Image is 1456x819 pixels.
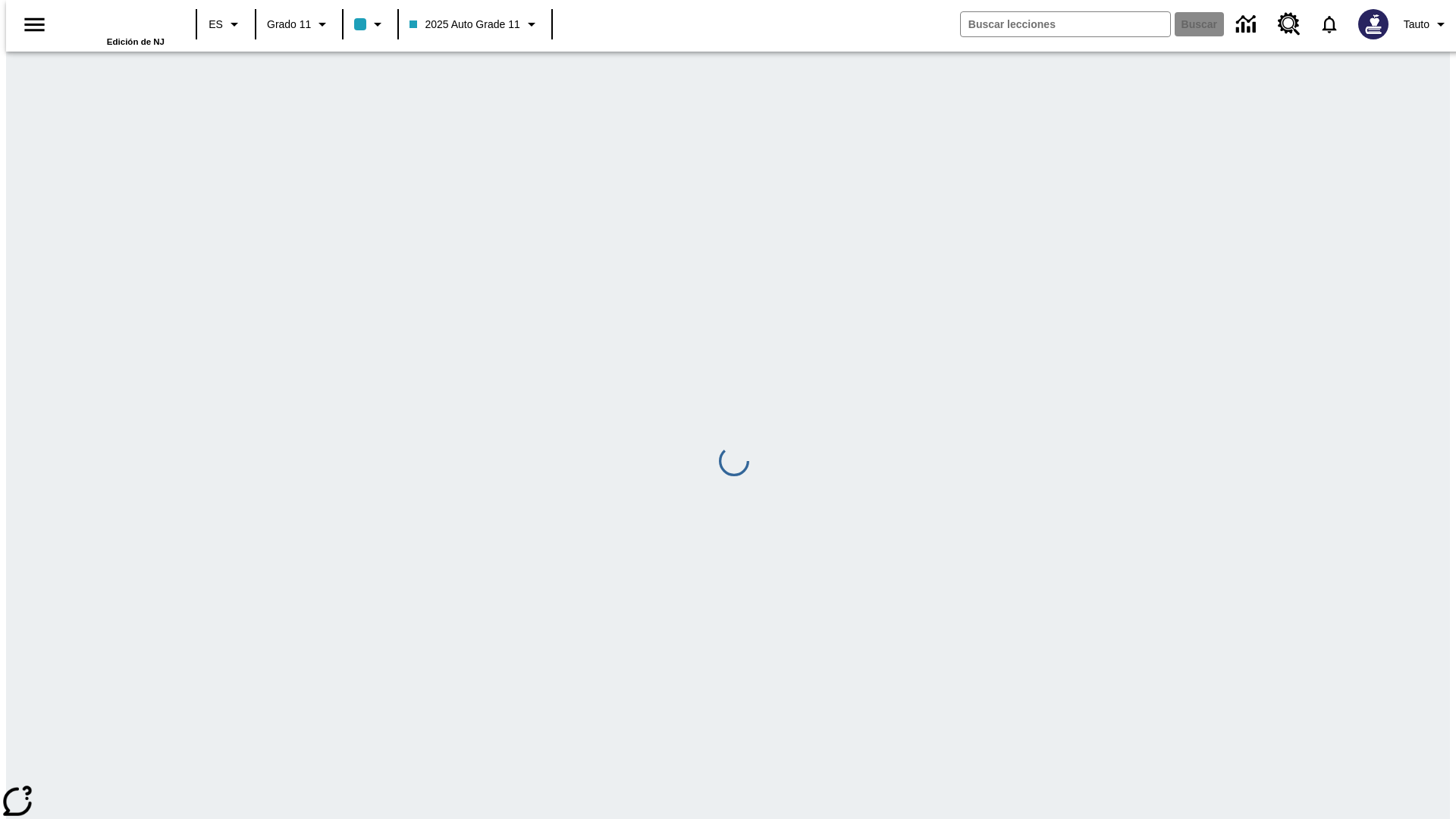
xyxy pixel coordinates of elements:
[107,37,165,46] span: Edición de NJ
[202,11,250,38] button: Lenguaje: ES, Selecciona un idioma
[409,17,519,33] span: 2025 Auto Grade 11
[209,17,223,33] span: ES
[267,17,311,33] span: Grado 11
[961,12,1170,36] input: Buscar campo
[1269,4,1310,45] a: Centro de recursos, Se abrirá en una pestaña nueva.
[1398,11,1456,38] button: Perfil/Configuración
[403,11,546,38] button: Clase: 2025 Auto Grade 11, Selecciona una clase
[66,5,165,46] div: Portada
[1404,17,1429,33] span: Tauto
[12,2,57,47] button: Abrir el menú lateral
[1310,5,1349,44] a: Notificaciones
[261,11,337,38] button: Grado: Grado 11, Elige un grado
[1358,9,1389,39] img: Avatar
[1227,4,1269,45] a: Centro de información
[348,11,393,38] button: El color de la clase es azul claro. Cambiar el color de la clase.
[1349,5,1398,44] button: Escoja un nuevo avatar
